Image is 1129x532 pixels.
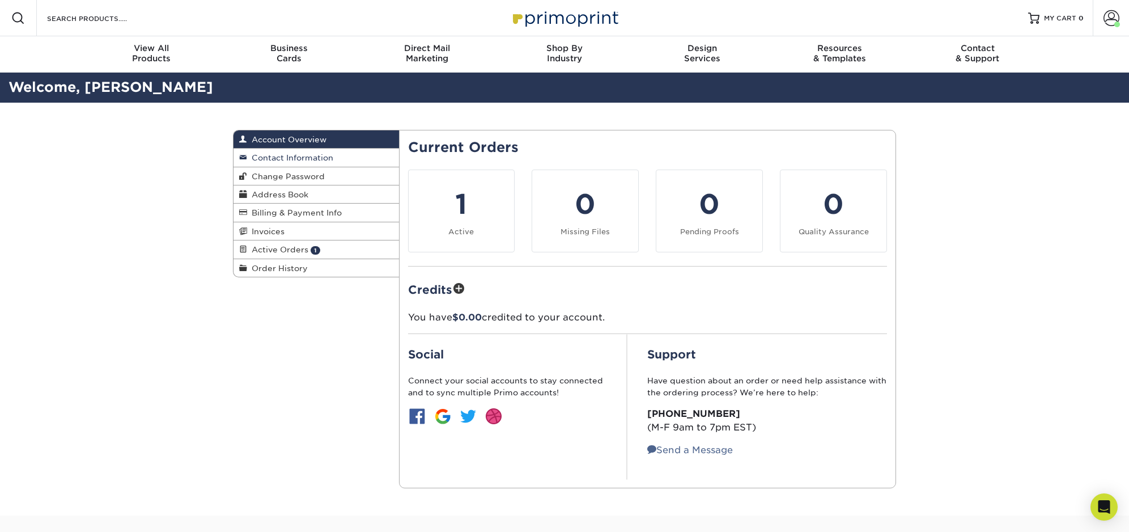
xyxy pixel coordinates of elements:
[1090,493,1118,521] div: Open Intercom Messenger
[532,170,639,252] a: 0 Missing Files
[647,408,740,419] strong: [PHONE_NUMBER]
[234,259,399,277] a: Order History
[83,43,220,53] span: View All
[799,227,869,236] small: Quality Assurance
[220,43,358,64] div: Cards
[408,280,888,298] h2: Credits
[358,43,496,64] div: Marketing
[909,43,1046,53] span: Contact
[496,43,634,53] span: Shop By
[647,407,887,434] p: (M-F 9am to 7pm EST)
[220,36,358,73] a: BusinessCards
[647,445,733,455] a: Send a Message
[247,190,308,199] span: Address Book
[247,172,325,181] span: Change Password
[247,153,333,162] span: Contact Information
[539,184,631,225] div: 0
[496,43,634,64] div: Industry
[909,36,1046,73] a: Contact& Support
[408,311,888,324] p: You have credited to your account.
[408,407,426,425] img: btn-facebook.jpg
[647,375,887,398] p: Have question about an order or need help assistance with the ordering process? We’re here to help:
[83,43,220,64] div: Products
[1044,14,1076,23] span: MY CART
[46,11,156,25] input: SEARCH PRODUCTS.....
[234,130,399,149] a: Account Overview
[234,149,399,167] a: Contact Information
[771,43,909,64] div: & Templates
[234,222,399,240] a: Invoices
[633,43,771,53] span: Design
[83,36,220,73] a: View AllProducts
[780,170,887,252] a: 0 Quality Assurance
[787,184,880,225] div: 0
[408,348,606,361] h2: Social
[234,167,399,185] a: Change Password
[408,170,515,252] a: 1 Active
[680,227,739,236] small: Pending Proofs
[909,43,1046,64] div: & Support
[1079,14,1084,22] span: 0
[485,407,503,425] img: btn-dribbble.jpg
[633,36,771,73] a: DesignServices
[633,43,771,64] div: Services
[771,36,909,73] a: Resources& Templates
[220,43,358,53] span: Business
[408,375,606,398] p: Connect your social accounts to stay connected and to sync multiple Primo accounts!
[508,6,621,30] img: Primoprint
[311,246,320,255] span: 1
[247,227,285,236] span: Invoices
[408,140,888,156] h2: Current Orders
[663,184,756,225] div: 0
[247,264,308,273] span: Order History
[234,204,399,222] a: Billing & Payment Info
[656,170,763,252] a: 0 Pending Proofs
[234,240,399,259] a: Active Orders 1
[415,184,508,225] div: 1
[496,36,634,73] a: Shop ByIndustry
[771,43,909,53] span: Resources
[452,312,482,323] span: $0.00
[247,208,342,217] span: Billing & Payment Info
[247,135,326,144] span: Account Overview
[459,407,477,425] img: btn-twitter.jpg
[647,348,887,361] h2: Support
[434,407,452,425] img: btn-google.jpg
[234,185,399,204] a: Address Book
[561,227,610,236] small: Missing Files
[358,36,496,73] a: Direct MailMarketing
[247,245,308,254] span: Active Orders
[358,43,496,53] span: Direct Mail
[448,227,474,236] small: Active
